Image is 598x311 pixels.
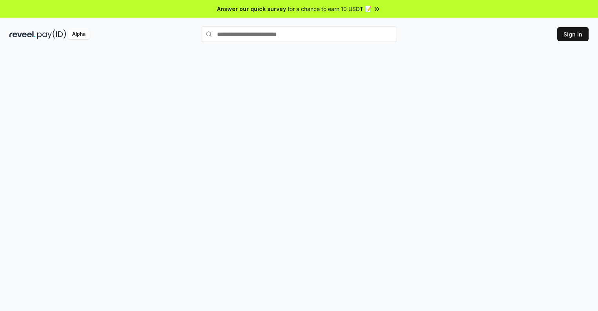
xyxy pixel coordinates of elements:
[288,5,371,13] span: for a chance to earn 10 USDT 📝
[217,5,286,13] span: Answer our quick survey
[9,29,36,39] img: reveel_dark
[37,29,66,39] img: pay_id
[68,29,90,39] div: Alpha
[557,27,589,41] button: Sign In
